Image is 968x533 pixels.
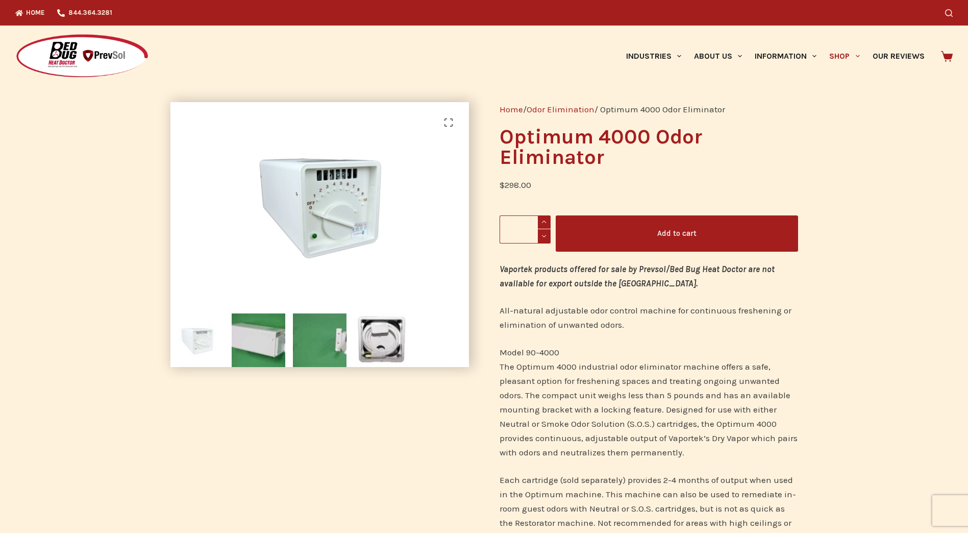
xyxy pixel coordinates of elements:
a: Optimum 4000 Odor Eliminator [170,198,469,208]
h1: Optimum 4000 Odor Eliminator [500,127,798,167]
nav: Breadcrumb [500,102,798,116]
p: All-natural adjustable odor control machine for continuous freshening or elimination of unwanted ... [500,303,798,332]
a: Industries [619,26,687,87]
button: Search [945,9,953,17]
a: Home [500,104,523,114]
a: Shop [823,26,866,87]
nav: Primary [619,26,931,87]
img: Prevsol/Bed Bug Heat Doctor [15,34,149,79]
a: About Us [687,26,748,87]
a: Odor Elimination [527,104,594,114]
img: Optimum 4000 Odor Eliminator [170,313,224,367]
button: Add to cart [556,215,798,252]
p: Model 90-4000 The Optimum 4000 industrial odor eliminator machine offers a safe, pleasant option ... [500,345,798,459]
a: Information [749,26,823,87]
bdi: 298.00 [500,180,531,190]
em: Vaportek products offered for sale by Prevsol/Bed Bug Heat Doctor are not available for export ou... [500,264,775,288]
img: Optimum 4000 Odor Eliminator - Image 4 [354,313,408,367]
a: View full-screen image gallery [438,112,459,133]
span: $ [500,180,505,190]
img: Optimum 4000 Odor Eliminator - Image 2 [232,313,285,367]
img: Optimum 4000 Odor Eliminator - Image 3 [293,313,346,367]
img: Optimum 4000 Odor Eliminator [170,102,469,306]
a: Our Reviews [866,26,931,87]
input: Product quantity [500,215,551,244]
